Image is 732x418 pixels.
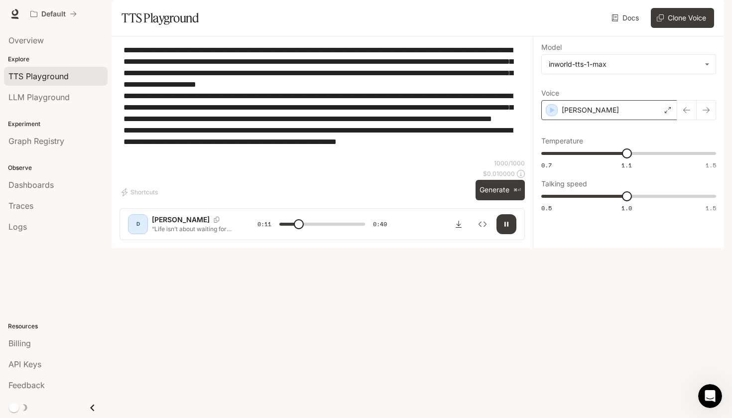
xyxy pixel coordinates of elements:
p: Voice [541,90,559,97]
button: Copy Voice ID [210,217,224,223]
span: 1.0 [621,204,632,212]
button: Clone Voice [651,8,714,28]
span: 0:11 [257,219,271,229]
button: All workspaces [26,4,81,24]
p: “Life isn’t about waiting for the storm to pass, it's about learning to dance in the rain” ([PERS... [152,225,234,233]
span: 0.5 [541,204,552,212]
div: inworld-tts-1-max [549,59,700,69]
p: Model [541,44,562,51]
button: Shortcuts [120,184,162,200]
a: Docs [610,8,643,28]
iframe: Intercom live chat [698,384,722,408]
span: 1.1 [621,161,632,169]
button: Download audio [449,214,469,234]
button: Generate⌘⏎ [476,180,525,200]
span: 0.7 [541,161,552,169]
p: [PERSON_NAME] [562,105,619,115]
div: inworld-tts-1-max [542,55,716,74]
button: Inspect [473,214,492,234]
span: 1.5 [706,161,716,169]
p: [PERSON_NAME] [152,215,210,225]
span: 0:49 [373,219,387,229]
span: 1.5 [706,204,716,212]
h1: TTS Playground [122,8,199,28]
div: D [130,216,146,232]
p: Default [41,10,66,18]
p: Temperature [541,138,583,144]
p: Talking speed [541,180,587,187]
p: ⌘⏎ [513,187,521,193]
